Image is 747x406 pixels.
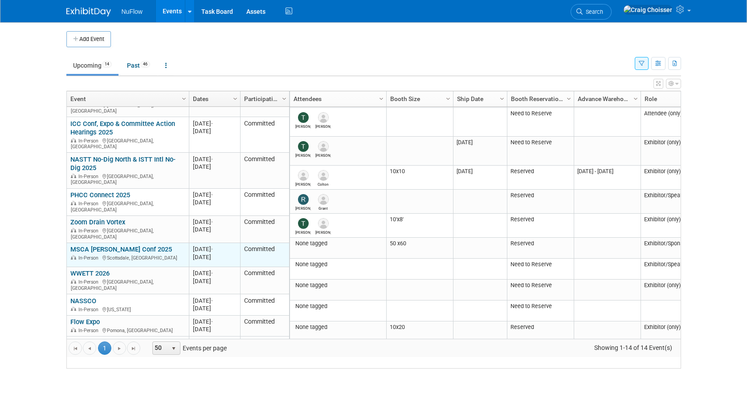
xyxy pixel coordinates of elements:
a: NASTT No-Dig North & ISTT Intl No-Dig 2025 [70,155,176,172]
div: [GEOGRAPHIC_DATA], [GEOGRAPHIC_DATA] [70,101,185,114]
a: Upcoming14 [66,57,118,74]
img: Ryan Klachko [298,194,309,205]
a: Flow Expo [70,318,100,326]
div: [DATE] [193,277,236,285]
span: Go to the first page [72,345,79,352]
a: PHCC Connect 2025 [70,191,130,199]
img: In-Person Event [71,228,76,232]
img: In-Person Event [71,201,76,205]
a: Column Settings [279,91,289,105]
td: Exhibitor (only) [641,214,693,238]
td: Need to Reserve [507,137,574,166]
img: In-Person Event [71,279,76,284]
div: [GEOGRAPHIC_DATA], [GEOGRAPHIC_DATA] [70,227,185,240]
img: Tom Bowman [298,112,309,123]
span: - [211,270,213,276]
span: In-Person [78,228,101,234]
img: Mike Douglass [298,170,309,181]
td: 10x20 [386,321,453,342]
div: None tagged [293,324,383,331]
div: [DATE] [193,191,236,199]
div: [DATE] [193,199,236,206]
div: [DATE] [193,163,236,171]
a: Dates [193,91,234,106]
a: Past46 [120,57,157,74]
span: 46 [140,61,150,68]
div: Colton McKeithen [315,181,331,187]
div: [GEOGRAPHIC_DATA], [GEOGRAPHIC_DATA] [70,199,185,213]
span: Column Settings [232,95,239,102]
a: WWETT 2026 [70,269,110,277]
td: Exhibitor (only) [641,280,693,300]
img: Craig Choisser [623,5,673,15]
div: None tagged [293,303,383,310]
img: Grant Duxbury [318,194,329,205]
div: Chris Cheek [315,123,331,129]
div: [DATE] [193,120,236,127]
td: Committed [240,267,289,294]
div: [DATE] [193,218,236,226]
div: Chris Cheek [315,229,331,235]
a: Attendees [294,91,380,106]
div: Mike Douglass [295,181,311,187]
button: Add Event [66,31,111,47]
span: In-Person [78,174,101,179]
div: [GEOGRAPHIC_DATA], [GEOGRAPHIC_DATA] [70,172,185,186]
span: Column Settings [378,95,385,102]
div: [DATE] [193,269,236,277]
td: [DATE] - [DATE] [574,166,641,190]
a: Participation [244,91,283,106]
span: 14 [102,61,112,68]
div: Tom Bowman [295,229,311,235]
a: NASSCO [70,297,96,305]
img: Chris Cheek [318,218,329,229]
span: - [211,120,213,127]
td: Need to Reserve [507,108,574,137]
a: Column Settings [564,91,574,105]
td: Committed [240,153,289,188]
span: In-Person [78,328,101,333]
div: [DATE] [193,253,236,261]
td: Reserved [507,166,574,190]
td: Reserved [507,321,574,342]
a: Column Settings [230,91,240,105]
div: Ryan Klachko [295,205,311,211]
div: [DATE] [193,304,236,312]
a: Booth Reservation Status [511,91,568,106]
div: [DATE] [193,245,236,253]
span: Search [583,8,603,15]
img: Tom Bowman [298,218,309,229]
div: Scottsdale, [GEOGRAPHIC_DATA] [70,254,185,261]
span: 1 [98,341,111,355]
div: Tom Bowman [295,123,311,129]
td: 50 x60 [386,238,453,259]
td: Attendee (only) [641,108,693,137]
span: Column Settings [565,95,572,102]
span: Go to the previous page [86,345,93,352]
span: - [211,297,213,304]
img: Tom Bowman [298,141,309,152]
a: Ship Date [457,91,501,106]
a: Column Settings [376,91,386,105]
div: [DATE] [193,155,236,163]
div: [DATE] [193,325,236,333]
span: - [211,156,213,162]
td: Exhibitor (only) [641,166,693,190]
td: Committed [240,294,289,316]
span: In-Person [78,201,101,207]
a: Column Settings [497,91,507,105]
td: [DATE] [453,166,507,190]
td: 10x10 [386,166,453,190]
a: Go to the first page [69,341,82,355]
a: Go to the last page [127,341,140,355]
td: Committed [240,216,289,243]
div: None tagged [293,282,383,289]
span: In-Person [78,279,101,285]
a: MSCA [PERSON_NAME] Conf 2025 [70,245,172,253]
div: Pomona, [GEOGRAPHIC_DATA] [70,326,185,334]
a: ICC Conf, Expo & Committee Action Hearings 2025 [70,120,175,136]
span: In-Person [78,307,101,313]
span: - [211,191,213,198]
div: [DATE] [193,127,236,135]
div: Tom Bowman [295,152,311,158]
